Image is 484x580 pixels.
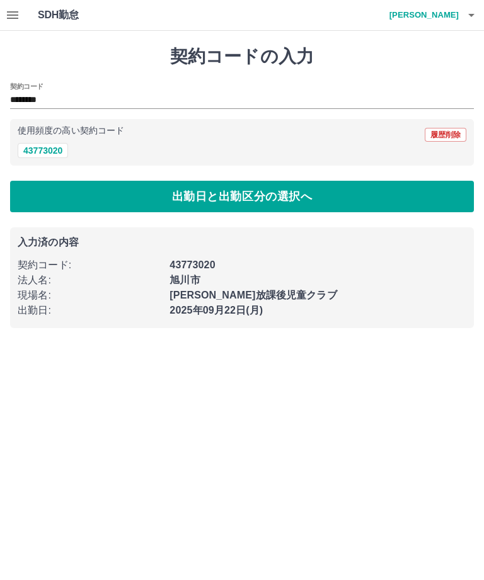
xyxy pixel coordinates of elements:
[170,290,337,300] b: [PERSON_NAME]放課後児童クラブ
[170,275,200,285] b: 旭川市
[170,305,263,316] b: 2025年09月22日(月)
[10,181,474,212] button: 出勤日と出勤区分の選択へ
[170,259,215,270] b: 43773020
[18,127,124,135] p: 使用頻度の高い契約コード
[18,303,162,318] p: 出勤日 :
[18,288,162,303] p: 現場名 :
[18,258,162,273] p: 契約コード :
[425,128,466,142] button: 履歴削除
[10,46,474,67] h1: 契約コードの入力
[18,143,68,158] button: 43773020
[18,273,162,288] p: 法人名 :
[18,237,466,247] p: 入力済の内容
[10,81,43,91] h2: 契約コード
